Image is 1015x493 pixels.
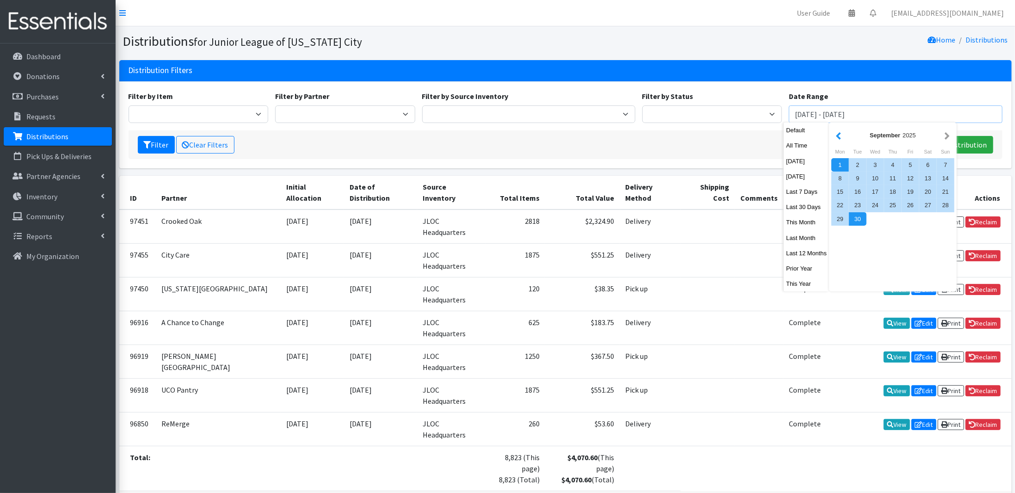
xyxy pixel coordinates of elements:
a: My Organization [4,247,112,265]
a: View [884,318,910,329]
a: Dashboard [4,47,112,66]
div: 24 [867,198,884,212]
td: [DATE] [281,210,344,244]
div: 7 [937,158,954,172]
td: JLOC Headquarters [417,412,486,446]
div: 30 [849,212,867,226]
div: Thursday [884,146,902,158]
td: [DATE] [344,243,417,277]
td: 260 [486,412,545,446]
td: [PERSON_NAME][GEOGRAPHIC_DATA] [156,345,281,378]
a: Partner Agencies [4,167,112,185]
td: Pick up [620,378,681,412]
div: 19 [902,185,919,198]
div: Wednesday [867,146,884,158]
td: Complete [783,277,826,311]
td: [DATE] [344,345,417,378]
td: 97455 [119,243,156,277]
button: This Month [784,216,829,229]
td: [DATE] [281,277,344,311]
th: Total Items [486,176,545,210]
a: Donations [4,67,112,86]
div: 21 [937,185,954,198]
small: for Junior League of [US_STATE] City [194,35,363,49]
a: Edit [911,318,936,329]
div: 22 [831,198,849,212]
th: Delivery Method [620,176,681,210]
a: Print [938,351,964,363]
td: [DATE] [281,345,344,378]
a: New Distribution [921,136,993,154]
a: Reclaim [966,284,1001,295]
td: 96916 [119,311,156,345]
div: 14 [937,172,954,185]
td: Pick up [620,277,681,311]
a: View [884,351,910,363]
th: Initial Allocation [281,176,344,210]
td: 97451 [119,210,156,244]
p: Inventory [26,192,57,201]
td: JLOC Headquarters [417,345,486,378]
div: 10 [867,172,884,185]
div: Sunday [937,146,954,158]
a: Print [938,419,964,430]
label: Filter by Item [129,91,173,102]
span: 2025 [903,132,916,139]
button: This Year [784,277,829,290]
p: Distributions [26,132,68,141]
th: Partner [156,176,281,210]
a: Reclaim [966,385,1001,396]
div: 9 [849,172,867,185]
td: JLOC Headquarters [417,311,486,345]
td: [US_STATE][GEOGRAPHIC_DATA] [156,277,281,311]
div: 20 [919,185,937,198]
a: View [884,385,910,396]
a: Reclaim [966,216,1001,228]
th: Shipping Cost [681,176,735,210]
button: [DATE] [784,170,829,183]
p: Reports [26,232,52,241]
input: January 1, 2011 - December 31, 2011 [789,105,1002,123]
a: Community [4,207,112,226]
a: Home [928,35,956,44]
td: Delivery [620,243,681,277]
td: 1875 [486,243,545,277]
div: 2 [849,158,867,172]
button: All Time [784,139,829,152]
p: Pick Ups & Deliveries [26,152,92,161]
td: $551.25 [545,378,620,412]
td: 625 [486,311,545,345]
div: 15 [831,185,849,198]
h1: Distributions [123,33,562,49]
td: 96918 [119,378,156,412]
td: Complete [783,412,826,446]
a: Reclaim [966,250,1001,261]
td: Complete [783,378,826,412]
label: Filter by Partner [275,91,329,102]
td: JLOC Headquarters [417,243,486,277]
td: [DATE] [344,412,417,446]
div: 16 [849,185,867,198]
td: [DATE] [344,311,417,345]
a: Reclaim [966,318,1001,329]
div: 8 [831,172,849,185]
button: Last 30 Days [784,200,829,214]
a: Pick Ups & Deliveries [4,147,112,166]
button: Last 12 Months [784,246,829,260]
td: Delivery [620,311,681,345]
td: $2,324.90 [545,210,620,244]
div: 12 [902,172,919,185]
div: 4 [884,158,902,172]
div: 3 [867,158,884,172]
div: 5 [902,158,919,172]
label: Filter by Source Inventory [422,91,509,102]
div: Friday [902,146,919,158]
td: $183.75 [545,311,620,345]
td: UCO Pantry [156,378,281,412]
a: Reclaim [966,351,1001,363]
td: JLOC Headquarters [417,277,486,311]
td: $38.35 [545,277,620,311]
p: Dashboard [26,52,61,61]
td: [DATE] [281,412,344,446]
div: 13 [919,172,937,185]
